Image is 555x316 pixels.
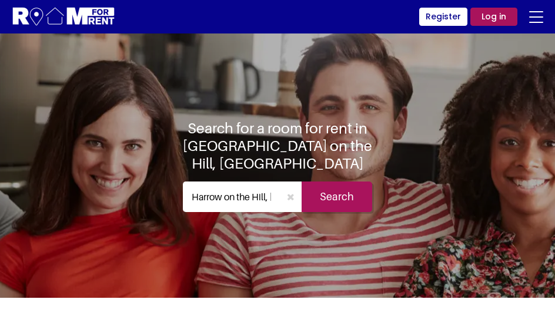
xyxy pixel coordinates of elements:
img: Logo for Room for Rent, featuring a welcoming design with a house icon and modern typography [12,6,116,28]
input: Where do you want to live. Search by town or postcode [183,181,280,212]
input: Search [302,181,372,212]
a: Log in [470,8,517,26]
a: Register [419,8,467,26]
h1: Search for a room for rent in [GEOGRAPHIC_DATA] on the Hill, [GEOGRAPHIC_DATA] [183,119,372,172]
